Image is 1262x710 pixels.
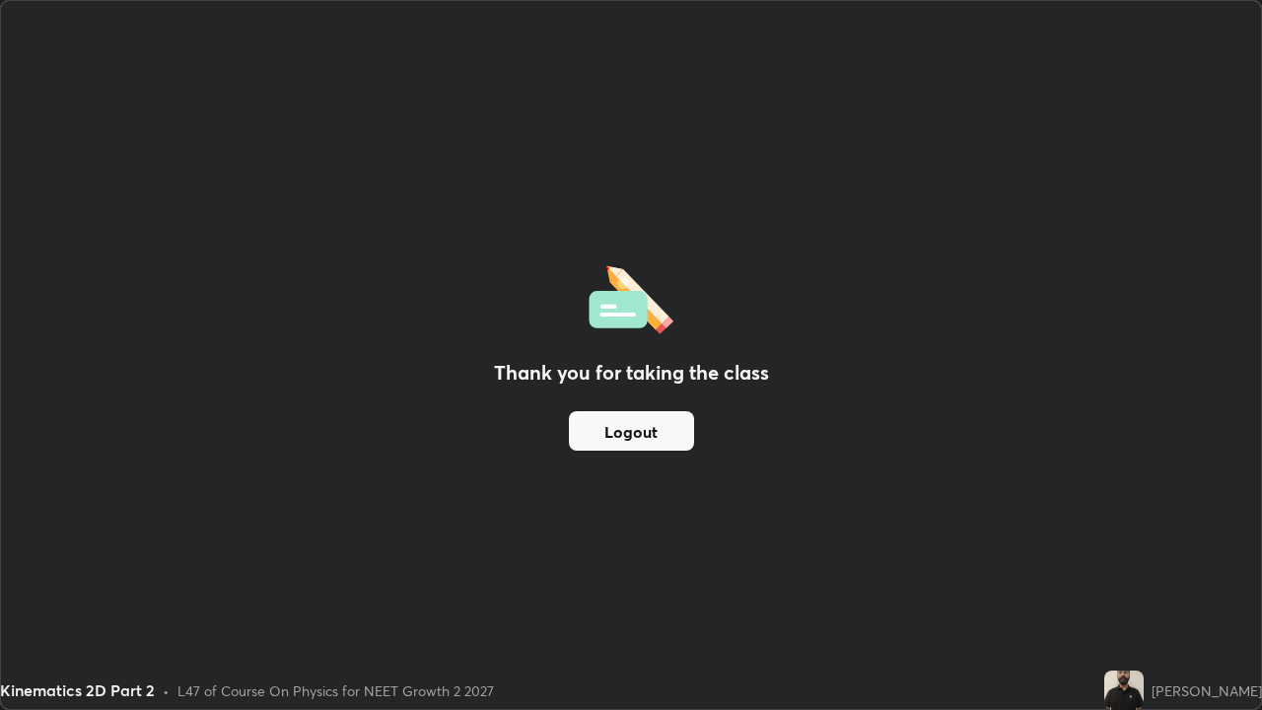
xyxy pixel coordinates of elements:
div: L47 of Course On Physics for NEET Growth 2 2027 [177,680,494,701]
div: • [163,680,170,701]
img: offlineFeedback.1438e8b3.svg [589,259,673,334]
div: [PERSON_NAME] [1152,680,1262,701]
button: Logout [569,411,694,451]
img: c21a7924776a486d90e20529bf12d3cf.jpg [1104,671,1144,710]
h2: Thank you for taking the class [494,358,769,388]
